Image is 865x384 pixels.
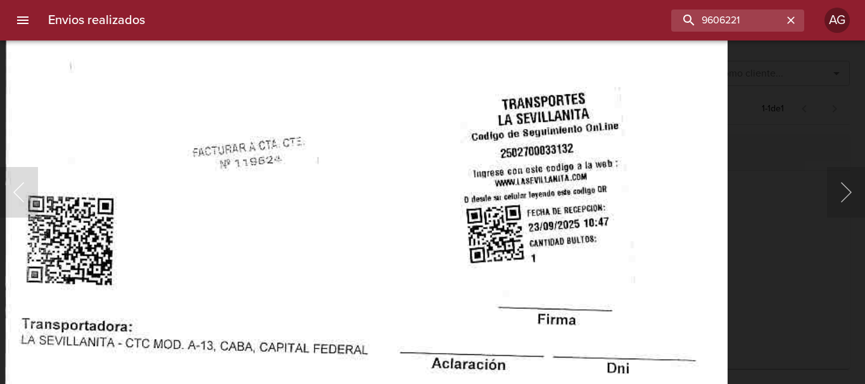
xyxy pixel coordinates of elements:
div: AG [824,8,850,33]
button: Siguiente [827,167,865,218]
button: menu [8,5,38,35]
div: Abrir información de usuario [824,8,850,33]
h6: Envios realizados [48,10,145,30]
input: buscar [671,9,783,32]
